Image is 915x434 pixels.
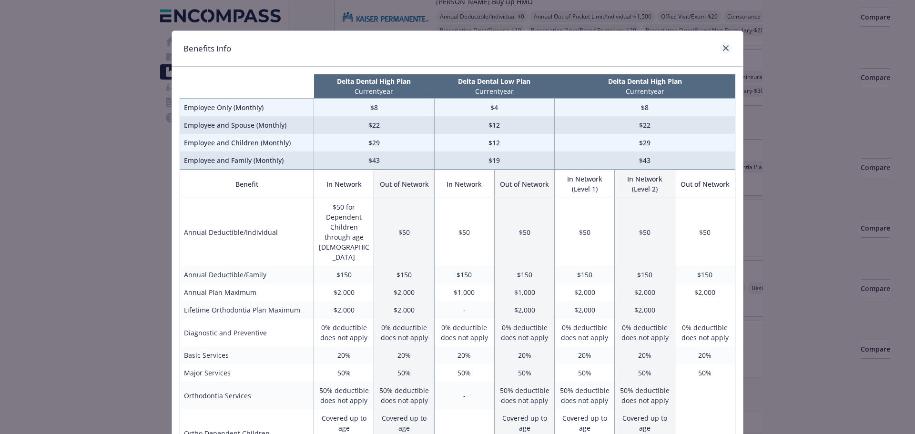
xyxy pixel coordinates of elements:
td: $2,000 [314,283,374,301]
td: 20% [494,346,554,364]
td: $1,000 [434,283,494,301]
td: 50% deductible does not apply [555,382,615,409]
td: 0% deductible does not apply [434,319,494,346]
th: In Network (Level 2) [615,170,675,198]
td: Employee and Spouse (Monthly) [180,116,314,134]
td: 20% [675,346,735,364]
td: $29 [555,134,735,151]
td: 0% deductible does not apply [615,319,675,346]
td: 0% deductible does not apply [374,319,434,346]
td: $2,000 [374,301,434,319]
td: Orthodontia Services [180,382,314,409]
td: 20% [615,346,675,364]
td: $50 [615,198,675,266]
td: $2,000 [314,301,374,319]
th: Benefit [180,170,314,198]
td: $1,000 [494,283,554,301]
td: $2,000 [555,301,615,319]
td: $2,000 [494,301,554,319]
td: Diagnostic and Preventive [180,319,314,346]
th: Out of Network [374,170,434,198]
p: Delta Dental High Plan [316,76,433,86]
td: Annual Deductible/Family [180,266,314,283]
td: $12 [434,134,555,151]
p: Current year [557,86,733,96]
td: Employee Only (Monthly) [180,99,314,117]
td: 0% deductible does not apply [555,319,615,346]
td: 0% deductible does not apply [314,319,374,346]
th: Out of Network [494,170,554,198]
td: $50 [555,198,615,266]
th: intentionally left blank [180,74,314,99]
td: 20% [314,346,374,364]
td: $150 [434,266,494,283]
td: 50% [615,364,675,382]
td: $50 [494,198,554,266]
p: Current year [436,86,553,96]
td: $2,000 [555,283,615,301]
th: In Network [314,170,374,198]
td: $43 [314,151,435,170]
td: 50% deductible does not apply [314,382,374,409]
td: $150 [374,266,434,283]
td: 50% [314,364,374,382]
td: - [434,301,494,319]
td: Employee and Family (Monthly) [180,151,314,170]
td: 50% [494,364,554,382]
td: $50 [434,198,494,266]
td: Annual Deductible/Individual [180,198,314,266]
th: Out of Network [675,170,735,198]
td: $4 [434,99,555,117]
td: $8 [555,99,735,117]
td: $50 [374,198,434,266]
h1: Benefits Info [183,42,231,55]
p: Delta Dental Low Plan [436,76,553,86]
td: $150 [615,266,675,283]
td: $43 [555,151,735,170]
td: 20% [434,346,494,364]
td: $19 [434,151,555,170]
td: $2,000 [675,283,735,301]
td: 50% deductible does not apply [494,382,554,409]
p: Current year [316,86,433,96]
td: 0% deductible does not apply [675,319,735,346]
th: In Network (Level 1) [555,170,615,198]
td: 20% [374,346,434,364]
th: In Network [434,170,494,198]
td: $12 [434,116,555,134]
td: $29 [314,134,435,151]
td: 50% [434,364,494,382]
td: $150 [675,266,735,283]
a: close [720,42,732,54]
td: $150 [494,266,554,283]
td: $8 [314,99,435,117]
td: $150 [314,266,374,283]
td: - [434,382,494,409]
td: 50% deductible does not apply [374,382,434,409]
td: 50% [374,364,434,382]
td: Employee and Children (Monthly) [180,134,314,151]
td: Basic Services [180,346,314,364]
td: $2,000 [374,283,434,301]
td: 50% [675,364,735,382]
td: Annual Plan Maximum [180,283,314,301]
td: 0% deductible does not apply [494,319,554,346]
td: $22 [555,116,735,134]
td: Major Services [180,364,314,382]
p: Delta Dental High Plan [557,76,733,86]
td: Lifetime Orthodontia Plan Maximum [180,301,314,319]
td: 50% [555,364,615,382]
td: $150 [555,266,615,283]
td: $22 [314,116,435,134]
td: $50 for Dependent Children through age [DEMOGRAPHIC_DATA] [314,198,374,266]
td: 20% [555,346,615,364]
td: $2,000 [615,301,675,319]
td: 50% deductible does not apply [615,382,675,409]
td: $50 [675,198,735,266]
td: $2,000 [615,283,675,301]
